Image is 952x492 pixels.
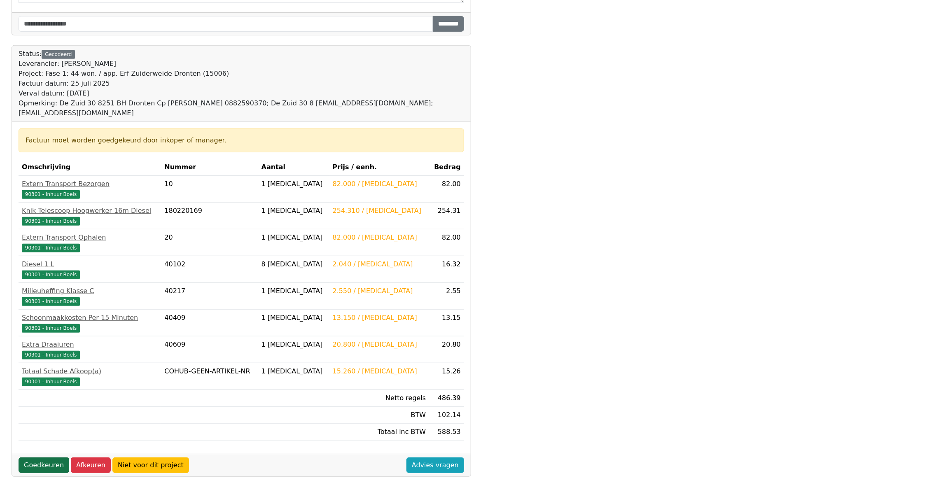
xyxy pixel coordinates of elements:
[22,206,158,216] div: Knik Telescoop Hoogwerker 16m Diesel
[161,283,258,310] td: 40217
[19,79,464,89] div: Factuur datum: 25 juli 2025
[261,259,326,269] div: 8 [MEDICAL_DATA]
[161,256,258,283] td: 40102
[429,203,464,229] td: 254.31
[329,424,429,441] td: Totaal inc BTW
[261,286,326,296] div: 1 [MEDICAL_DATA]
[429,310,464,336] td: 13.15
[22,286,158,306] a: Milieuheffing Klasse C90301 - Inhuur Boels
[22,340,158,350] div: Extra Draaiuren
[333,286,426,296] div: 2.550 / [MEDICAL_DATA]
[161,176,258,203] td: 10
[333,313,426,323] div: 13.150 / [MEDICAL_DATA]
[19,59,464,69] div: Leverancier: [PERSON_NAME]
[429,390,464,407] td: 486.39
[22,324,80,332] span: 90301 - Inhuur Boels
[22,244,80,252] span: 90301 - Inhuur Boels
[22,233,158,243] div: Extern Transport Ophalen
[261,313,326,323] div: 1 [MEDICAL_DATA]
[19,98,464,118] div: Opmerking: De Zuid 30 8251 BH Dronten Cp [PERSON_NAME] 0882590370; De Zuid 30 8 [EMAIL_ADDRESS][D...
[19,69,464,79] div: Project: Fase 1: 44 won. / app. Erf Zuiderweide Dronten (15006)
[429,363,464,390] td: 15.26
[429,283,464,310] td: 2.55
[22,366,158,386] a: Totaal Schade Afkoop(a)90301 - Inhuur Boels
[19,89,464,98] div: Verval datum: [DATE]
[22,217,80,225] span: 90301 - Inhuur Boels
[22,259,158,269] div: Diesel 1 L
[22,233,158,252] a: Extern Transport Ophalen90301 - Inhuur Boels
[71,457,111,473] a: Afkeuren
[161,336,258,363] td: 40609
[26,135,457,145] div: Factuur moet worden goedgekeurd door inkoper of manager.
[22,297,80,305] span: 90301 - Inhuur Boels
[22,351,80,359] span: 90301 - Inhuur Boels
[22,179,158,189] div: Extern Transport Bezorgen
[19,49,464,118] div: Status:
[161,363,258,390] td: COHUB-GEEN-ARTIKEL-NR
[19,159,161,176] th: Omschrijving
[112,457,189,473] a: Niet voor dit project
[22,313,158,333] a: Schoonmaakkosten Per 15 Minuten90301 - Inhuur Boels
[333,179,426,189] div: 82.000 / [MEDICAL_DATA]
[333,340,426,350] div: 20.800 / [MEDICAL_DATA]
[406,457,464,473] a: Advies vragen
[22,190,80,198] span: 90301 - Inhuur Boels
[261,179,326,189] div: 1 [MEDICAL_DATA]
[333,259,426,269] div: 2.040 / [MEDICAL_DATA]
[429,159,464,176] th: Bedrag
[22,366,158,376] div: Totaal Schade Afkoop(a)
[22,179,158,199] a: Extern Transport Bezorgen90301 - Inhuur Boels
[22,313,158,323] div: Schoonmaakkosten Per 15 Minuten
[429,424,464,441] td: 588.53
[19,457,69,473] a: Goedkeuren
[261,340,326,350] div: 1 [MEDICAL_DATA]
[161,310,258,336] td: 40409
[429,407,464,424] td: 102.14
[429,256,464,283] td: 16.32
[429,229,464,256] td: 82.00
[429,336,464,363] td: 20.80
[261,206,326,216] div: 1 [MEDICAL_DATA]
[22,340,158,359] a: Extra Draaiuren90301 - Inhuur Boels
[22,378,80,386] span: 90301 - Inhuur Boels
[429,176,464,203] td: 82.00
[258,159,329,176] th: Aantal
[261,366,326,376] div: 1 [MEDICAL_DATA]
[329,390,429,407] td: Netto regels
[161,229,258,256] td: 20
[333,206,426,216] div: 254.310 / [MEDICAL_DATA]
[161,203,258,229] td: 180220169
[329,407,429,424] td: BTW
[22,286,158,296] div: Milieuheffing Klasse C
[333,366,426,376] div: 15.260 / [MEDICAL_DATA]
[42,50,75,58] div: Gecodeerd
[161,159,258,176] th: Nummer
[22,259,158,279] a: Diesel 1 L90301 - Inhuur Boels
[333,233,426,243] div: 82.000 / [MEDICAL_DATA]
[261,233,326,243] div: 1 [MEDICAL_DATA]
[22,270,80,279] span: 90301 - Inhuur Boels
[22,206,158,226] a: Knik Telescoop Hoogwerker 16m Diesel90301 - Inhuur Boels
[329,159,429,176] th: Prijs / eenh.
